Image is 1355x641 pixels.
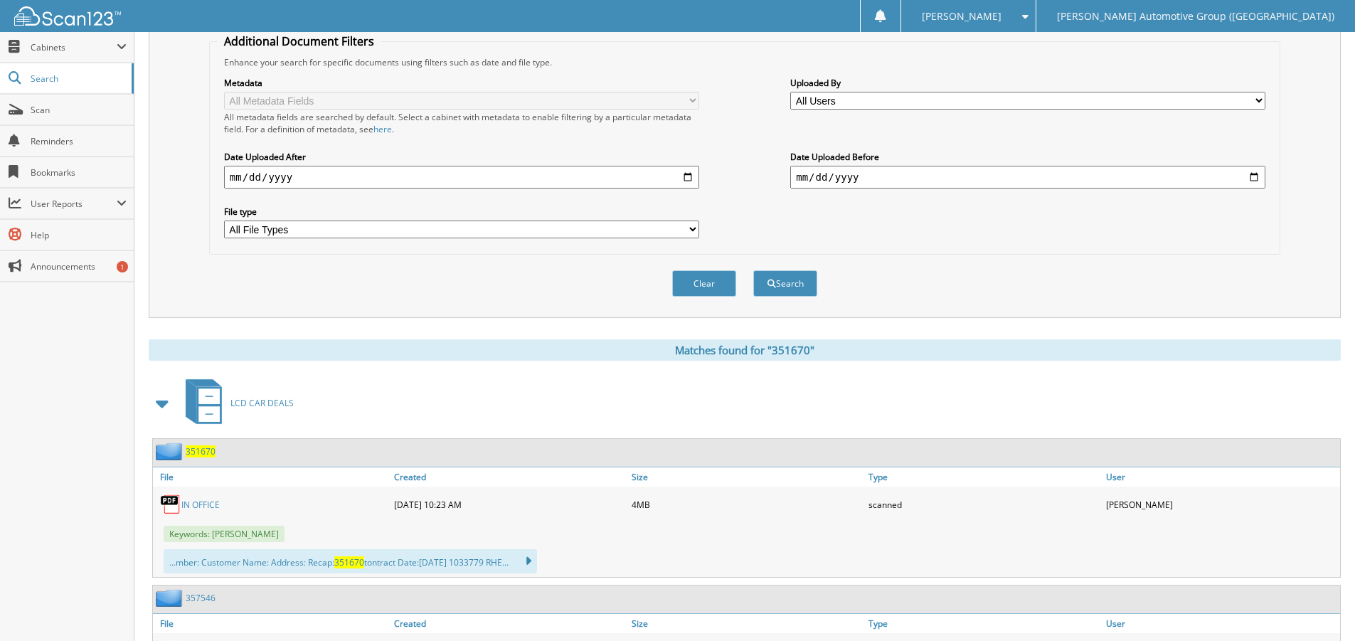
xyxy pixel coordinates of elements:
a: IN OFFICE [181,499,220,511]
a: User [1102,467,1340,487]
div: ...mber: Customer Name: Address: Recap: tontract Date:[DATE] 1033779 RHE... [164,549,537,573]
img: scan123-logo-white.svg [14,6,121,26]
button: Search [753,270,817,297]
div: 4MB [628,490,866,519]
button: Clear [672,270,736,297]
a: Created [390,614,628,633]
span: Cabinets [31,41,117,53]
a: Created [390,467,628,487]
label: Uploaded By [790,77,1265,89]
a: Type [865,467,1102,487]
div: All metadata fields are searched by default. Select a cabinet with metadata to enable filtering b... [224,111,699,135]
span: Help [31,229,127,241]
label: Date Uploaded Before [790,151,1265,163]
div: Enhance your search for specific documents using filters such as date and file type. [217,56,1272,68]
label: Metadata [224,77,699,89]
a: Size [628,614,866,633]
span: Bookmarks [31,166,127,179]
div: Matches found for "351670" [149,339,1341,361]
span: Reminders [31,135,127,147]
a: File [153,467,390,487]
label: Date Uploaded After [224,151,699,163]
a: 351670 [186,445,216,457]
span: 351670 [334,556,364,568]
span: User Reports [31,198,117,210]
label: File type [224,206,699,218]
img: folder2.png [156,443,186,460]
img: PDF.png [160,494,181,515]
span: Scan [31,104,127,116]
span: Announcements [31,260,127,272]
a: User [1102,614,1340,633]
img: folder2.png [156,589,186,607]
span: [PERSON_NAME] Automotive Group ([GEOGRAPHIC_DATA]) [1057,12,1334,21]
input: end [790,166,1265,189]
input: start [224,166,699,189]
a: LCD CAR DEALS [177,375,294,431]
a: here [373,123,392,135]
legend: Additional Document Filters [217,33,381,49]
div: [DATE] 10:23 AM [390,490,628,519]
span: LCD CAR DEALS [230,397,294,409]
span: [PERSON_NAME] [922,12,1001,21]
a: File [153,614,390,633]
span: Keywords: [PERSON_NAME] [164,526,285,542]
div: scanned [865,490,1102,519]
span: Search [31,73,124,85]
a: Size [628,467,866,487]
div: [PERSON_NAME] [1102,490,1340,519]
a: Type [865,614,1102,633]
a: 357546 [186,592,216,604]
div: 1 [117,261,128,272]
